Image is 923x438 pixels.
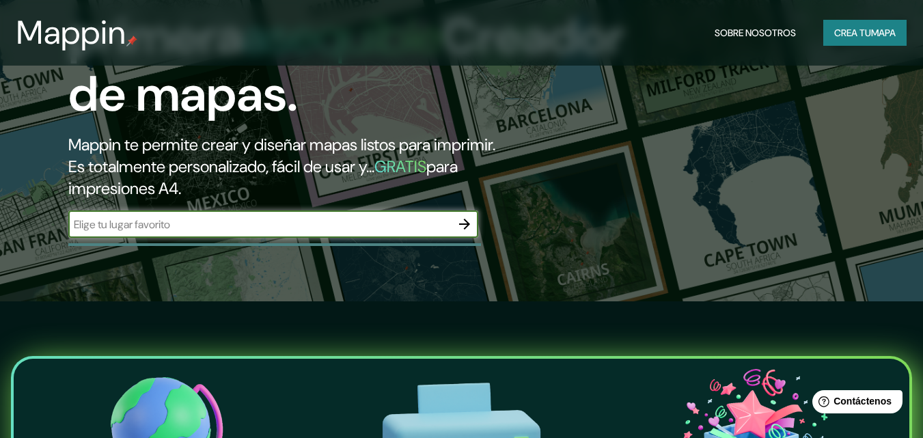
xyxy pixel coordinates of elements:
[709,20,801,46] button: Sobre nosotros
[823,20,907,46] button: Crea tumapa
[801,385,908,423] iframe: Lanzador de widgets de ayuda
[834,27,871,39] font: Crea tu
[68,156,374,177] font: Es totalmente personalizado, fácil de usar y...
[126,36,137,46] img: pin de mapeo
[374,156,426,177] font: GRATIS
[68,156,458,199] font: para impresiones A4.
[715,27,796,39] font: Sobre nosotros
[16,11,126,54] font: Mappin
[68,217,451,232] input: Elige tu lugar favorito
[68,134,495,155] font: Mappin te permite crear y diseñar mapas listos para imprimir.
[871,27,896,39] font: mapa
